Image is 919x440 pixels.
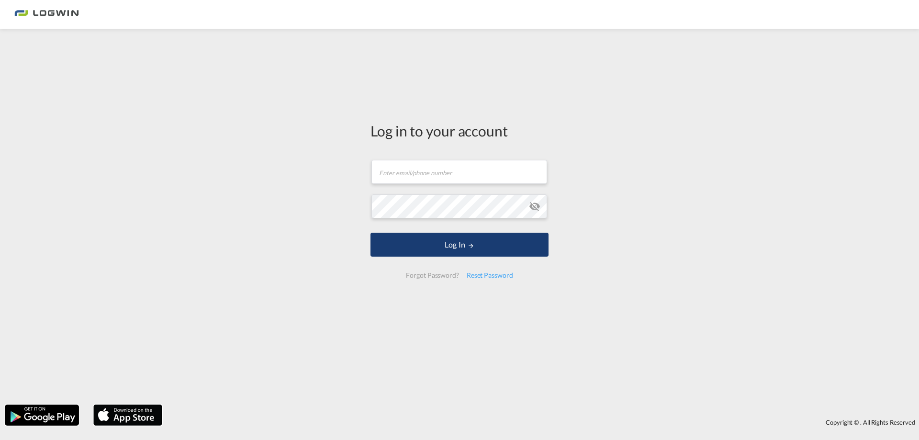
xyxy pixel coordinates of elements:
img: apple.png [92,404,163,427]
img: google.png [4,404,80,427]
input: Enter email/phone number [371,160,547,184]
img: bc73a0e0d8c111efacd525e4c8ad7d32.png [14,4,79,25]
div: Copyright © . All Rights Reserved [167,414,919,430]
md-icon: icon-eye-off [529,201,540,212]
div: Reset Password [463,267,517,284]
div: Log in to your account [370,121,549,141]
button: LOGIN [370,233,549,257]
div: Forgot Password? [402,267,462,284]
